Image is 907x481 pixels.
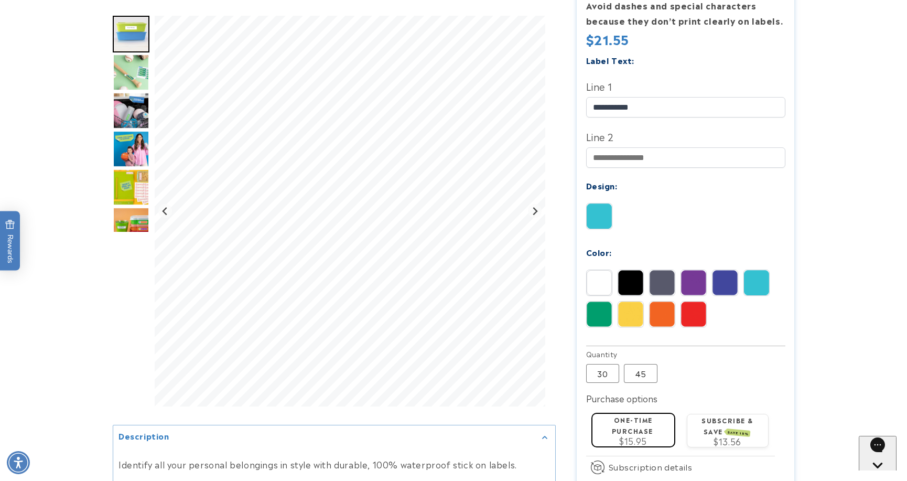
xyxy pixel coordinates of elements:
[118,431,169,441] h2: Description
[618,302,643,327] img: Yellow
[8,397,133,429] iframe: Sign Up via Text for Offers
[158,204,172,218] button: Previous slide
[113,169,149,206] div: Go to slide 6
[113,207,149,244] img: Medium rectangle name labels applied to Tupperware food storage containers tupperware
[586,392,657,404] label: Purchase options
[586,31,630,47] span: $21.55
[118,457,550,473] p: Identify all your personal belongings in style with durable, 100% waterproof stick on labels.
[7,451,30,474] div: Accessibility Menu
[712,270,738,295] img: Blue
[586,364,619,383] label: 30
[612,415,653,435] label: One-time purchase
[744,270,769,295] img: Teal
[701,415,753,436] label: Subscribe & save
[681,270,706,295] img: Purple
[113,207,149,244] div: Go to slide 7
[528,204,542,218] button: Next slide
[586,128,785,145] label: Line 2
[113,131,149,167] img: Medium Rectangle Name Labels - Label Land
[113,54,149,91] div: Go to slide 3
[113,54,149,91] img: Medium Rectangle Name Labels - Label Land
[859,436,897,471] iframe: Gorgias live chat messenger
[586,246,612,258] label: Color:
[586,78,785,94] label: Line 1
[586,179,618,191] label: Design:
[586,54,635,66] label: Label Text:
[609,461,693,473] span: Subscription details
[587,302,612,327] img: Green
[5,219,15,263] span: Rewards
[650,270,675,295] img: Gray
[624,364,657,383] label: 45
[113,16,149,52] img: Medium Rectangle Name Labels - Label Land
[619,434,647,447] span: $15.95
[587,270,612,295] img: White
[726,429,750,437] span: SAVE 15%
[681,302,706,327] img: Red
[586,349,619,359] legend: Quantity
[650,302,675,327] img: Orange
[113,425,555,449] summary: Description
[618,270,643,295] img: Black
[714,435,741,447] span: $13.56
[113,169,149,206] img: Medium Rectangle Name Labels - Label Land
[113,92,149,129] div: Go to slide 4
[113,131,149,167] div: Go to slide 5
[113,16,149,52] div: Go to slide 2
[587,204,612,229] img: Solid
[113,92,149,129] img: Medium Rectangle Name Labels - Label Land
